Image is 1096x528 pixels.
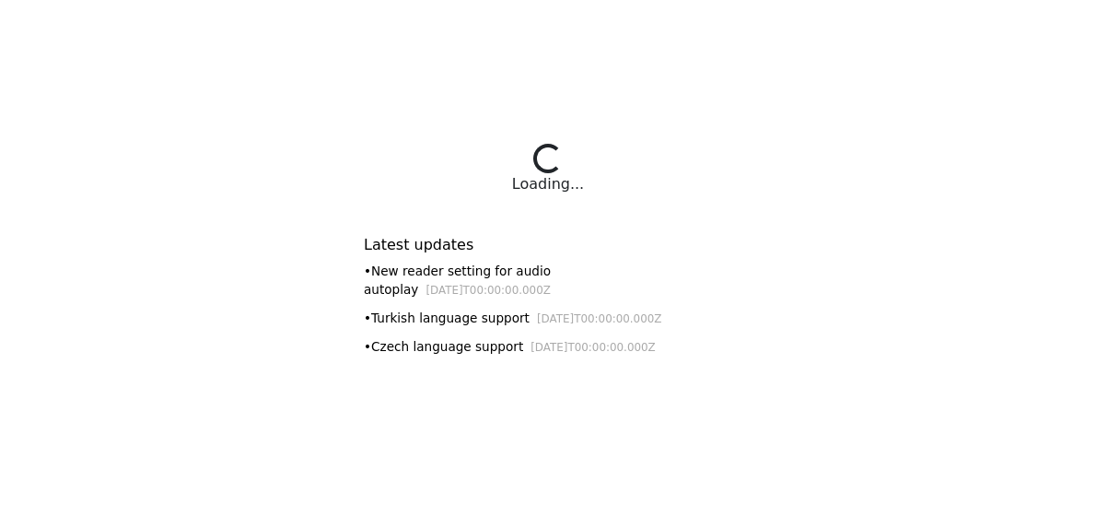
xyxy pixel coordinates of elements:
div: • Czech language support [364,337,732,357]
small: [DATE]T00:00:00.000Z [537,312,662,325]
div: • Turkish language support [364,309,732,328]
small: [DATE]T00:00:00.000Z [531,341,656,354]
div: Loading... [512,173,584,195]
h6: Latest updates [364,236,732,253]
div: • New reader setting for audio autoplay [364,262,732,299]
small: [DATE]T00:00:00.000Z [426,284,551,297]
